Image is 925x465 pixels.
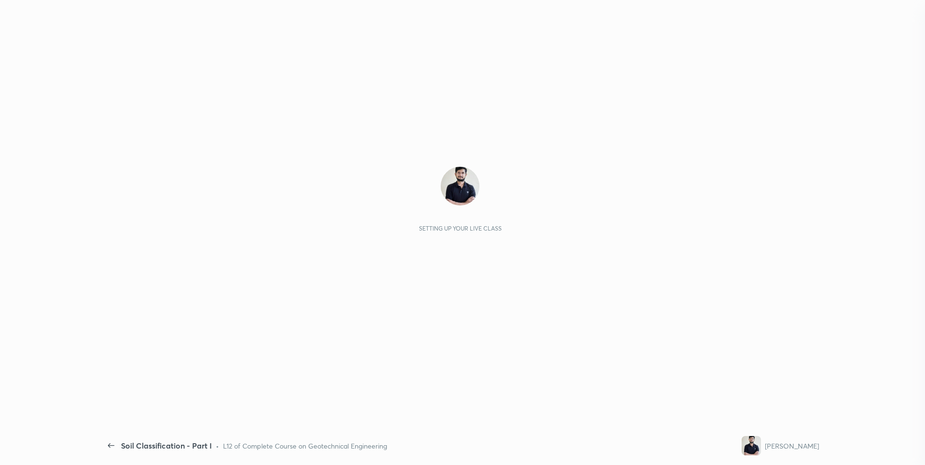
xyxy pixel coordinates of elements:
div: [PERSON_NAME] [765,441,819,451]
div: L12 of Complete Course on Geotechnical Engineering [223,441,387,451]
div: Setting up your live class [419,225,502,232]
img: 3a38f146e3464b03b24dd93f76ec5ac5.jpg [441,167,479,205]
div: Soil Classification - Part I [121,440,212,451]
div: • [216,441,219,451]
img: 3a38f146e3464b03b24dd93f76ec5ac5.jpg [742,436,761,455]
